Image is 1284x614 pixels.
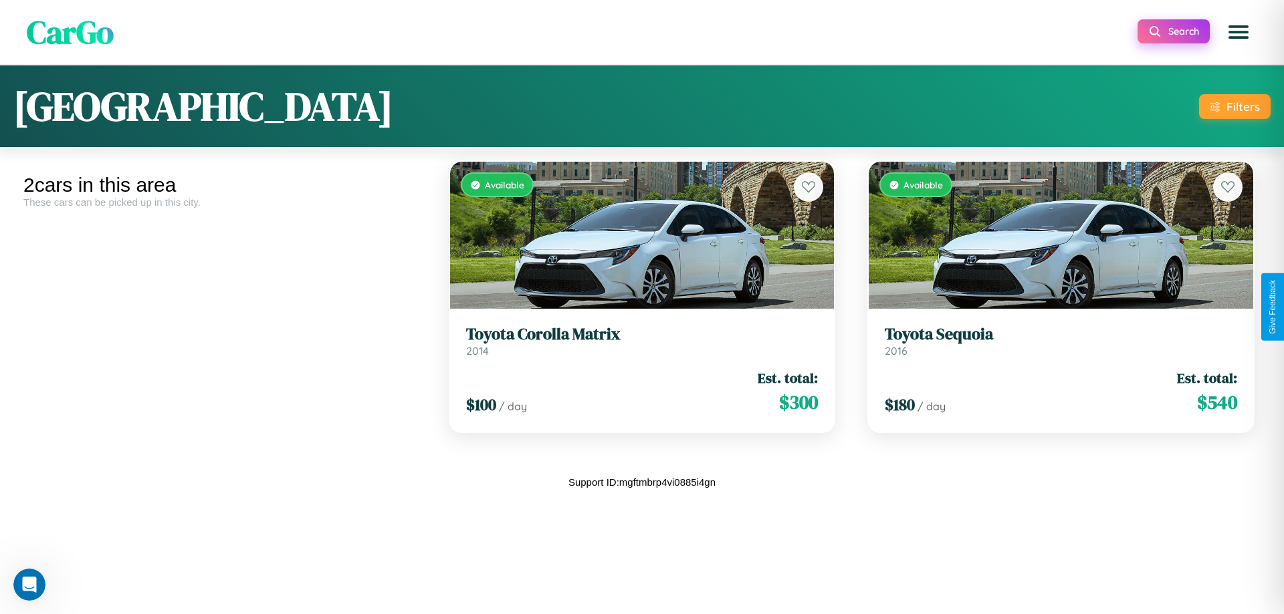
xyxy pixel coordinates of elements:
[885,344,907,357] span: 2016
[466,394,496,416] span: $ 100
[1199,94,1271,119] button: Filters
[466,325,819,357] a: Toyota Corolla Matrix2014
[1226,100,1260,114] div: Filters
[466,325,819,344] h3: Toyota Corolla Matrix
[1268,280,1277,334] div: Give Feedback
[779,389,818,416] span: $ 300
[1220,13,1257,51] button: Open menu
[568,473,716,491] p: Support ID: mgftmbrp4vi0885i4gn
[1197,389,1237,416] span: $ 540
[1168,25,1199,37] span: Search
[885,394,915,416] span: $ 180
[13,79,393,134] h1: [GEOGRAPHIC_DATA]
[13,569,45,601] iframe: Intercom live chat
[27,10,114,54] span: CarGo
[918,400,946,413] span: / day
[885,325,1237,344] h3: Toyota Sequoia
[23,174,423,196] div: 2 cars in this area
[758,368,818,388] span: Est. total:
[23,196,423,208] div: These cars can be picked up in this city.
[499,400,527,413] span: / day
[466,344,489,357] span: 2014
[885,325,1237,357] a: Toyota Sequoia2016
[1138,19,1210,43] button: Search
[903,179,943,190] span: Available
[1177,368,1237,388] span: Est. total:
[485,179,524,190] span: Available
